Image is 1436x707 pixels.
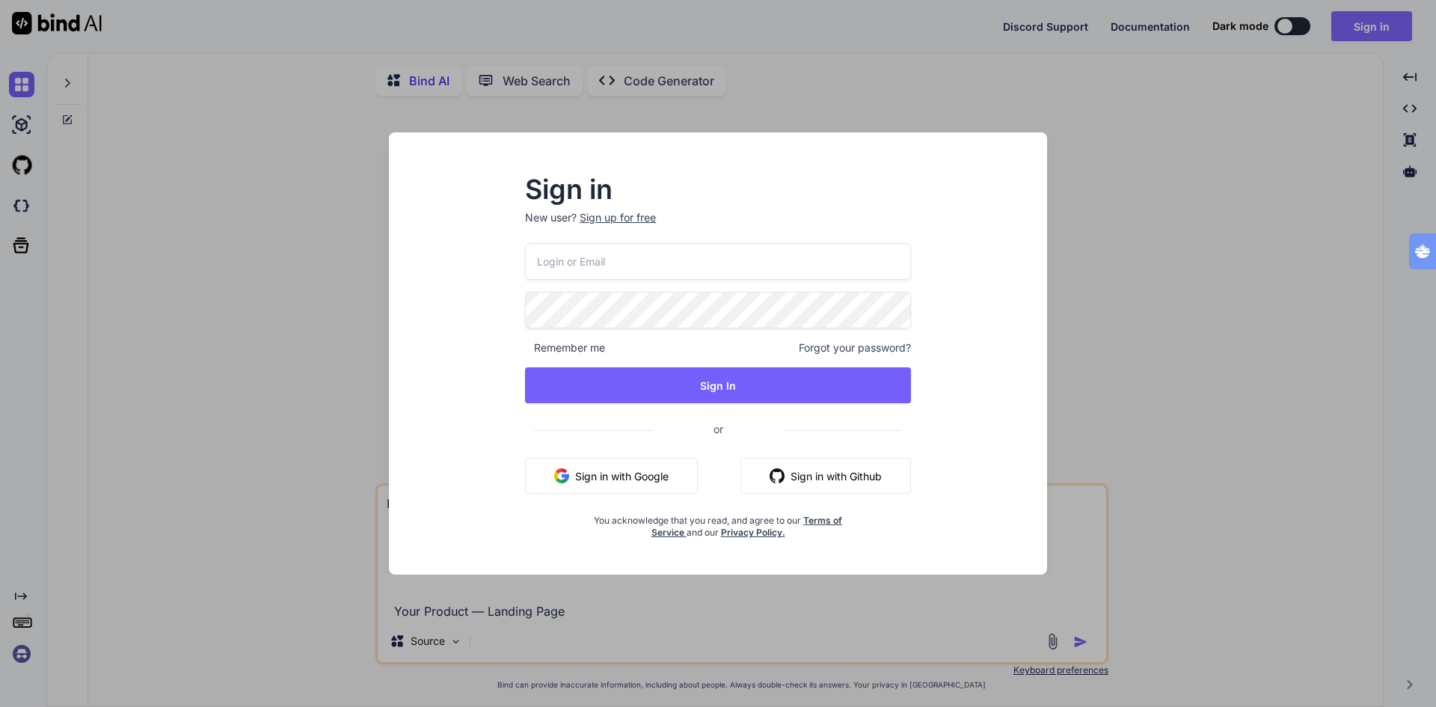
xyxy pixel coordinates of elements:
[721,527,785,538] a: Privacy Policy.
[554,468,569,483] img: google
[799,340,911,355] span: Forgot your password?
[525,243,911,280] input: Login or Email
[525,367,911,403] button: Sign In
[740,458,911,494] button: Sign in with Github
[589,506,847,539] div: You acknowledge that you read, and agree to our and our
[770,468,785,483] img: github
[525,210,911,243] p: New user?
[651,515,843,538] a: Terms of Service
[580,210,656,225] div: Sign up for free
[525,340,605,355] span: Remember me
[525,458,698,494] button: Sign in with Google
[525,177,911,201] h2: Sign in
[654,411,783,447] span: or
